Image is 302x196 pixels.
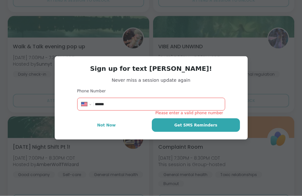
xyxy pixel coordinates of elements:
h3: Phone Number [77,89,225,94]
button: Not Now [62,118,151,132]
span: Never miss a session update again [62,77,240,83]
button: Get SMS Reminders [152,118,240,132]
span: Not Now [97,122,116,128]
span: Please enter a valid phone number [155,110,223,116]
img: United States [81,102,87,106]
h3: Sign up for text [PERSON_NAME]! [62,64,240,73]
span: Get SMS Reminders [174,122,217,128]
